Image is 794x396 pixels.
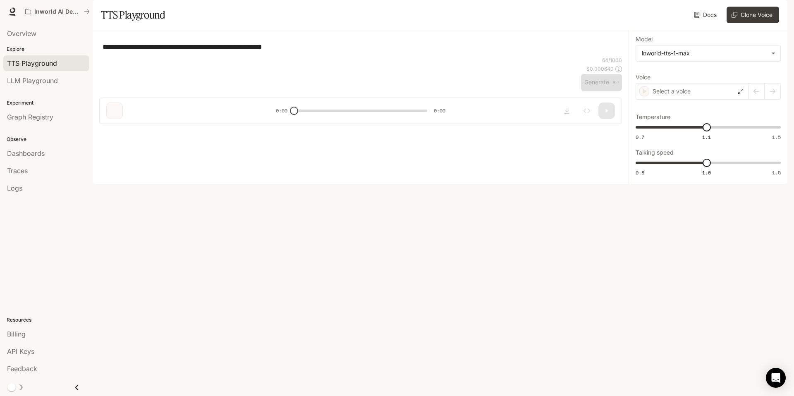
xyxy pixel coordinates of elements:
[772,134,781,141] span: 1.5
[636,169,644,176] span: 0.5
[692,7,720,23] a: Docs
[636,150,674,155] p: Talking speed
[586,65,614,72] p: $ 0.000640
[636,45,780,61] div: inworld-tts-1-max
[602,57,622,64] p: 64 / 1000
[101,7,165,23] h1: TTS Playground
[727,7,779,23] button: Clone Voice
[653,87,691,95] p: Select a voice
[22,3,93,20] button: All workspaces
[642,49,767,57] div: inworld-tts-1-max
[636,74,651,80] p: Voice
[34,8,81,15] p: Inworld AI Demos
[636,36,653,42] p: Model
[636,134,644,141] span: 0.7
[702,134,711,141] span: 1.1
[702,169,711,176] span: 1.0
[772,169,781,176] span: 1.5
[636,114,670,120] p: Temperature
[766,368,786,388] div: Open Intercom Messenger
